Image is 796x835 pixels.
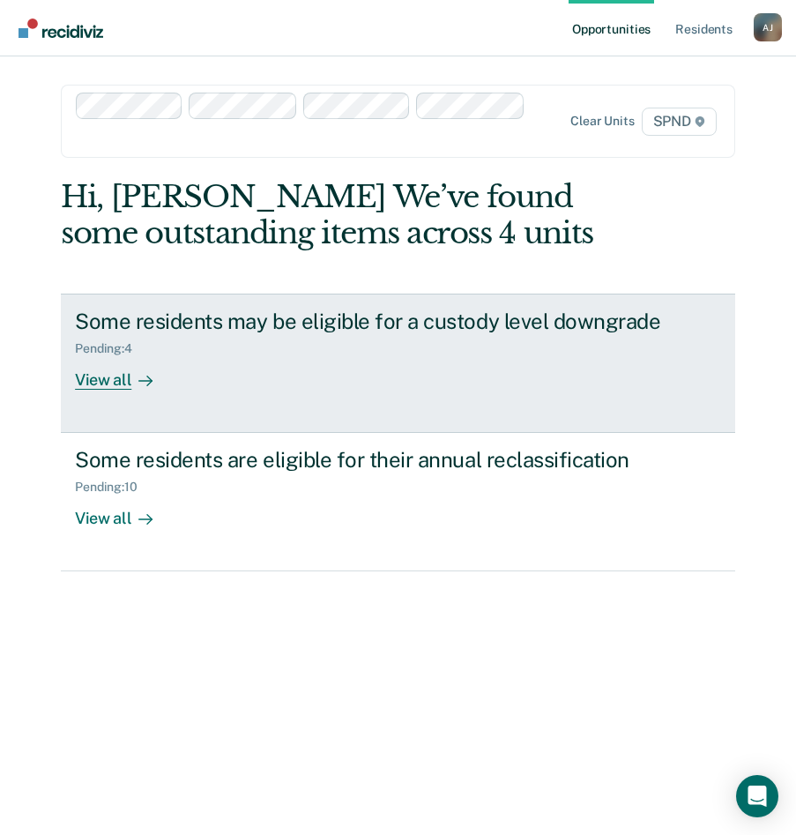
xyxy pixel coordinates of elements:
[570,114,635,129] div: Clear units
[754,13,782,41] button: Profile dropdown button
[75,355,174,390] div: View all
[61,433,735,571] a: Some residents are eligible for their annual reclassificationPending:10View all
[61,294,735,433] a: Some residents may be eligible for a custody level downgradePending:4View all
[736,775,778,817] div: Open Intercom Messenger
[754,13,782,41] div: A J
[75,341,146,356] div: Pending : 4
[75,480,152,495] div: Pending : 10
[75,309,679,334] div: Some residents may be eligible for a custody level downgrade
[642,108,717,136] span: SPND
[75,495,174,529] div: View all
[61,179,600,251] div: Hi, [PERSON_NAME] We’ve found some outstanding items across 4 units
[19,19,103,38] img: Recidiviz
[75,447,679,473] div: Some residents are eligible for their annual reclassification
